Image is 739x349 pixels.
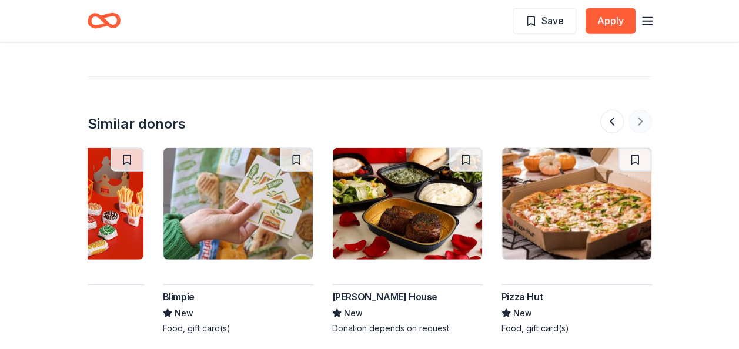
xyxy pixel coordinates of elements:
span: New [513,306,532,320]
div: Food, gift card(s) [501,323,652,334]
a: Image for BlimpieBlimpieNewFood, gift card(s) [163,147,313,334]
span: New [344,306,363,320]
img: Image for Pizza Hut [502,148,651,260]
a: Image for Pizza HutPizza HutNewFood, gift card(s) [501,147,652,334]
a: Image for Ruth's Chris Steak House[PERSON_NAME] HouseNewDonation depends on request [332,147,483,334]
span: Save [541,13,564,28]
div: [PERSON_NAME] House [332,290,437,304]
div: Pizza Hut [501,290,543,304]
img: Image for Blimpie [163,148,313,260]
span: New [175,306,193,320]
div: Food, gift card(s) [163,323,313,334]
a: Home [88,7,121,35]
div: Similar donors [88,115,186,133]
button: Save [513,8,576,34]
div: Donation depends on request [332,323,483,334]
div: Blimpie [163,290,195,304]
button: Apply [586,8,636,34]
img: Image for Ruth's Chris Steak House [333,148,482,260]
